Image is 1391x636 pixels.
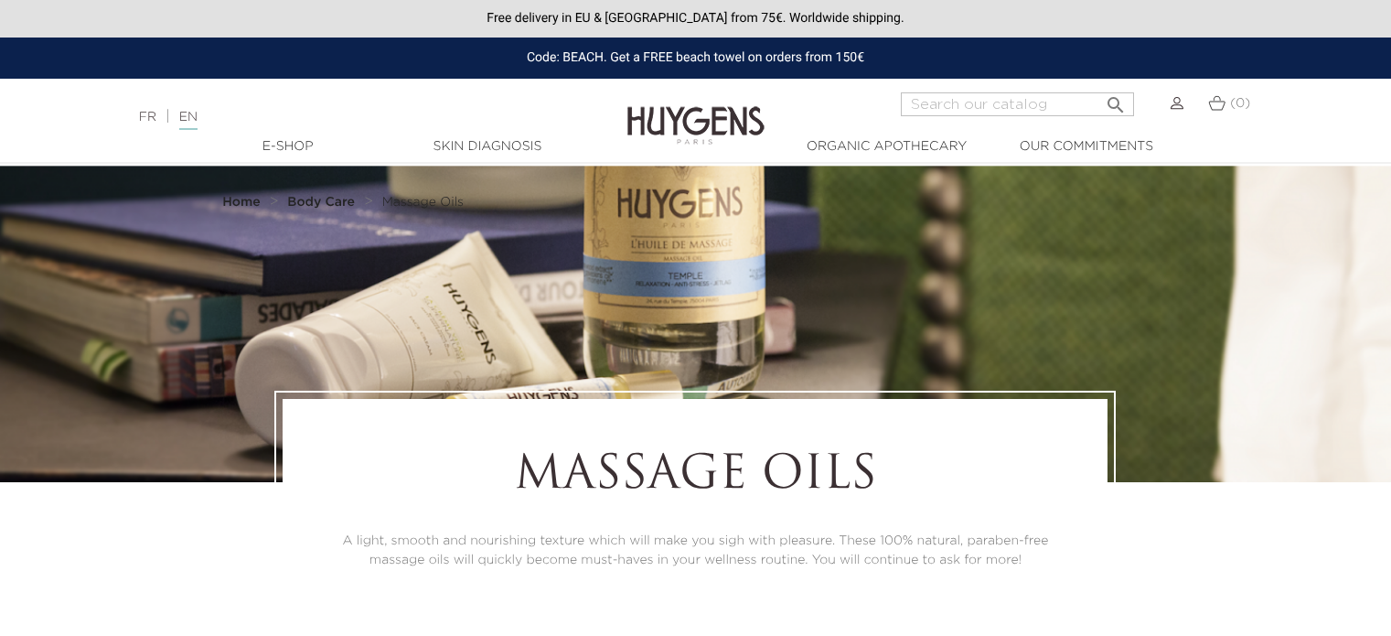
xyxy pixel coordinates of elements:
strong: Home [222,196,261,209]
p: A light, smooth and nourishing texture which will make you sigh with pleasure. These 100% natural... [333,532,1057,570]
a: Massage Oils [382,195,464,210]
a: Our commitments [995,137,1178,156]
h1: Massage Oils [333,449,1057,504]
span: Massage Oils [382,196,464,209]
a: Organic Apothecary [796,137,979,156]
button:  [1099,87,1132,112]
a: FR [139,111,156,124]
input: Search [901,92,1134,116]
i:  [1105,89,1127,111]
a: Home [222,195,264,210]
a: EN [179,111,198,130]
a: Skin Diagnosis [396,137,579,156]
span: (0) [1230,97,1250,110]
a: Body Care [287,195,359,210]
img: Huygens [627,77,765,147]
strong: Body Care [287,196,355,209]
a: E-Shop [197,137,380,156]
div: | [130,106,566,128]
